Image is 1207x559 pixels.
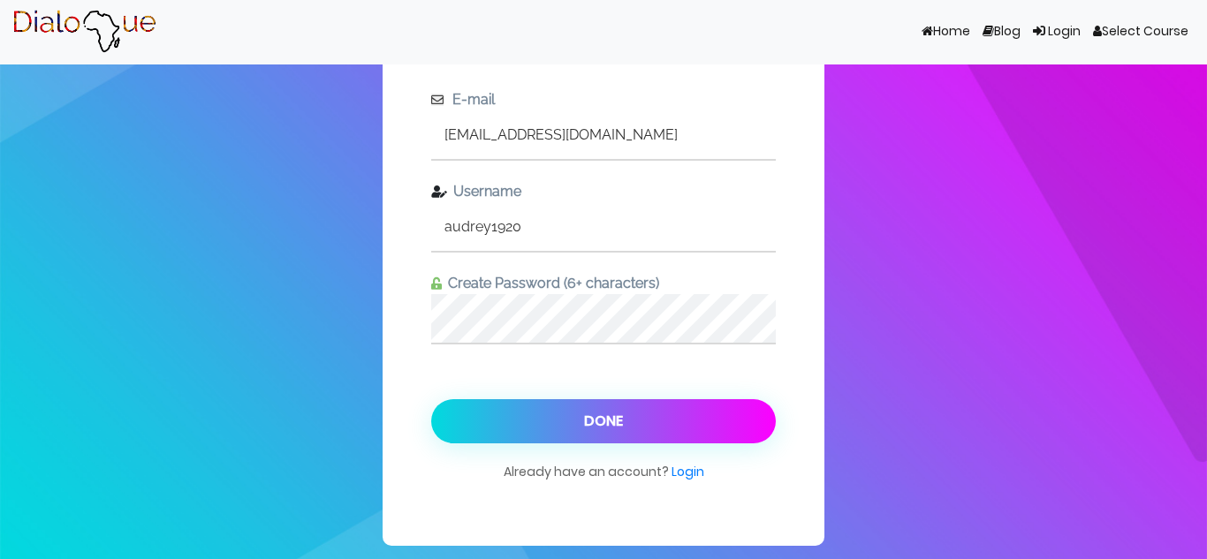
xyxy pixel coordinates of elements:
[431,399,776,443] button: Done
[504,462,704,498] span: Already have an account?
[442,275,659,291] span: Create Password (6+ characters)
[431,202,776,251] input: Enter username
[976,15,1027,49] a: Blog
[1027,15,1087,49] a: Login
[915,15,976,49] a: Home
[12,10,156,54] img: Brand
[431,110,776,159] input: Enter e-mail
[447,183,521,200] span: Username
[446,91,495,108] span: E-mail
[1087,15,1195,49] a: Select Course
[672,463,704,480] a: Login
